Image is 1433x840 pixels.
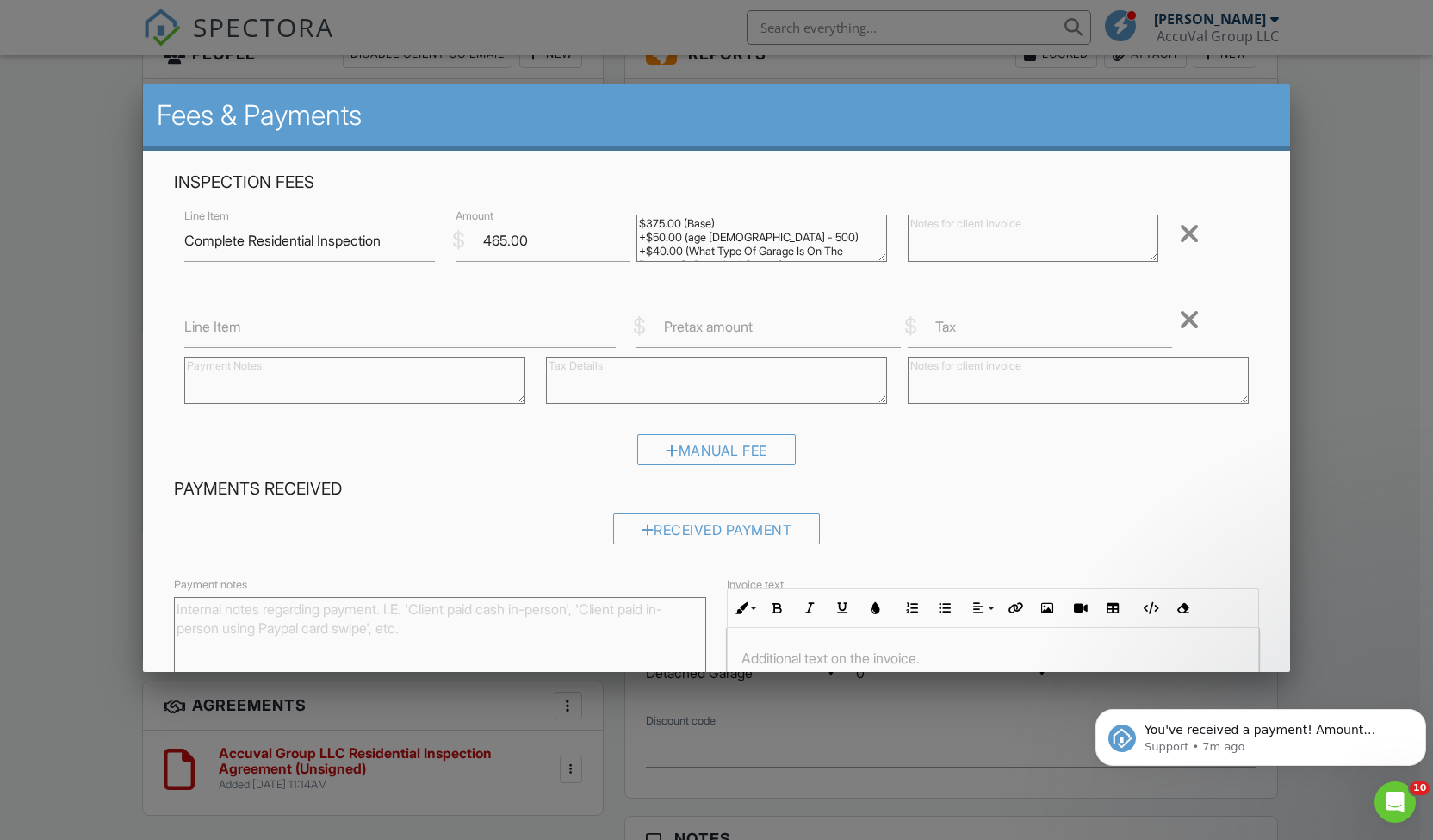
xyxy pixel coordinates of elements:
[727,577,784,593] label: Invoice text
[613,525,821,542] a: Received Payment
[896,592,928,625] button: Ordered List
[760,592,793,625] button: Bold (Ctrl+B)
[1096,592,1129,625] button: Insert Table
[998,592,1031,625] button: Insert Link (Ctrl+K)
[1410,781,1430,795] span: 10
[904,312,917,341] div: $
[174,478,1258,501] h4: Payments Received
[1133,592,1166,625] button: Code View
[826,592,859,625] button: Underline (Ctrl+U)
[184,317,241,336] label: Line Item
[613,513,821,544] div: Received Payment
[965,592,998,625] button: Align
[664,317,753,336] label: Pretax amount
[184,208,229,224] label: Line Item
[174,171,1258,194] h4: Inspection Fees
[637,446,796,464] a: Manual Fee
[637,434,796,465] div: Manual Fee
[452,226,465,255] div: $
[174,577,247,593] label: Payment notes
[1374,781,1416,823] iframe: Intercom live chat
[1089,673,1433,793] iframe: Intercom notifications message
[636,215,887,262] textarea: $375.00 (Base) +$50.00 (age [DEMOGRAPHIC_DATA] - 500) +$40.00 (What Type Of Garage Is On The Prop...
[1064,592,1096,625] button: Insert Video
[859,592,891,625] button: Colors
[928,592,961,625] button: Unordered List
[456,208,493,224] label: Amount
[728,592,760,625] button: Inline Style
[935,317,956,336] label: Tax
[1166,592,1199,625] button: Clear Formatting
[633,312,646,341] div: $
[157,98,1275,133] h2: Fees & Payments
[1031,592,1064,625] button: Insert Image (Ctrl+P)
[793,592,826,625] button: Italic (Ctrl+I)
